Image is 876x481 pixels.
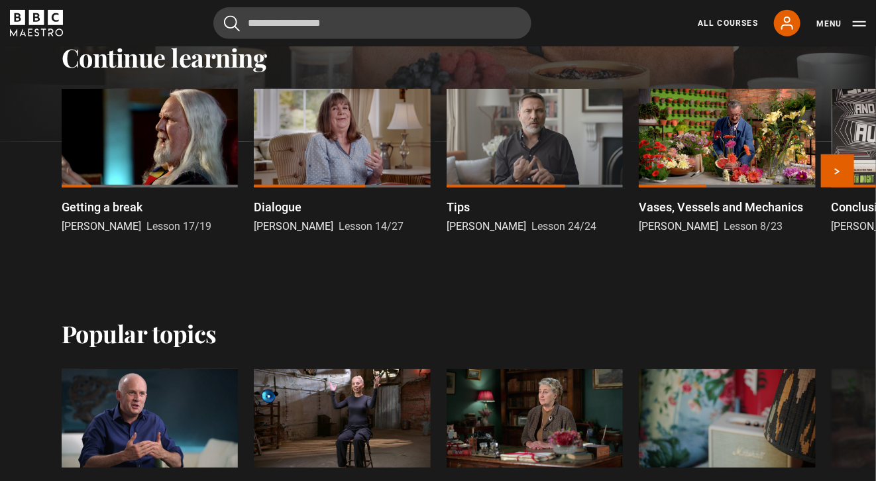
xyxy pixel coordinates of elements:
[447,198,470,216] p: Tips
[816,17,866,30] button: Toggle navigation
[698,17,758,29] a: All Courses
[254,89,430,235] a: Dialogue [PERSON_NAME] Lesson 14/27
[254,198,301,216] p: Dialogue
[447,89,623,235] a: Tips [PERSON_NAME] Lesson 24/24
[531,220,596,233] span: Lesson 24/24
[62,220,141,233] span: [PERSON_NAME]
[447,220,526,233] span: [PERSON_NAME]
[639,89,815,235] a: Vases, Vessels and Mechanics [PERSON_NAME] Lesson 8/23
[639,220,718,233] span: [PERSON_NAME]
[62,198,142,216] p: Getting a break
[254,220,333,233] span: [PERSON_NAME]
[639,198,803,216] p: Vases, Vessels and Mechanics
[62,42,814,73] h2: Continue learning
[62,319,217,347] h2: Popular topics
[146,220,211,233] span: Lesson 17/19
[213,7,531,39] input: Search
[62,89,238,235] a: Getting a break [PERSON_NAME] Lesson 17/19
[339,220,404,233] span: Lesson 14/27
[224,15,240,32] button: Submit the search query
[724,220,783,233] span: Lesson 8/23
[10,10,63,36] svg: BBC Maestro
